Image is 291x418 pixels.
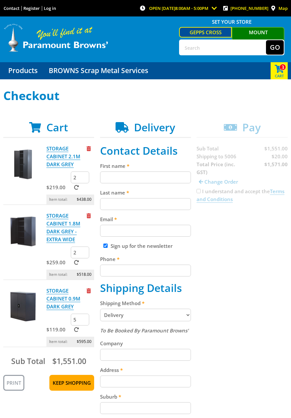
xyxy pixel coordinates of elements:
[100,198,191,210] input: Please enter your last name.
[100,327,189,334] em: To Be Booked By Paramount Browns'
[52,356,86,366] span: $1,551.00
[100,393,191,401] label: Suburb
[44,62,153,79] a: Go to the BROWNS Scrap Metal Services page
[100,255,191,263] label: Phone
[11,356,45,366] span: Sub Total
[266,40,284,55] button: Go
[279,64,286,70] span: 3
[3,144,43,184] img: STORAGE CABINET 2.1M DARK GREY
[3,212,43,251] img: STORAGE CABINET 1.8M DARK GREY - EXTRA WIDE
[100,225,191,237] input: Please enter your email address.
[179,17,284,26] span: Set your store
[3,89,288,102] h1: Checkout
[87,145,91,152] a: Remove from cart
[23,5,40,11] a: Go to the registration page
[180,40,266,55] input: Search
[175,5,208,11] span: 8:00am - 5:00pm
[46,287,80,310] a: STORAGE CABINET 0.9M DARK GREY
[100,144,191,157] h2: Contact Details
[100,162,191,170] label: First name
[232,27,284,47] a: Mount [PERSON_NAME]
[100,282,191,294] h2: Shipping Details
[100,339,191,347] label: Company
[77,195,92,204] span: $438.00
[100,376,191,387] input: Please enter your address.
[46,120,68,134] span: Cart
[3,62,42,79] a: Go to the Products page
[100,402,191,414] input: Please enter your suburb.
[46,270,94,279] p: Item total:
[77,337,92,347] span: $595.00
[100,171,191,183] input: Please enter your first name.
[100,189,191,196] label: Last name
[100,366,191,374] label: Address
[100,265,191,276] input: Please enter your telephone number.
[149,5,208,11] span: OPEN [DATE]
[134,120,175,134] span: Delivery
[4,5,19,11] a: Go to the Contact page
[87,212,91,219] a: Remove from cart
[77,270,92,279] span: $518.00
[271,62,288,79] div: Cart
[87,287,91,294] a: Remove from cart
[46,145,80,168] a: STORAGE CABINET 2.1M DARK GREY
[100,215,191,223] label: Email
[3,287,43,326] img: STORAGE CABINET 0.9M DARK GREY
[46,212,80,243] a: STORAGE CABINET 1.8M DARK GREY - EXTRA WIDE
[46,258,70,266] p: $259.00
[46,183,70,191] p: $219.00
[179,27,232,38] a: Gepps Cross
[49,375,94,391] a: Keep Shopping
[111,243,172,249] label: Sign up for the newsletter
[3,23,109,52] img: Paramount Browns'
[44,5,56,11] a: Log in
[100,309,191,321] select: Please select a shipping method.
[3,375,24,391] a: Print
[46,195,94,204] p: Item total:
[46,326,70,333] p: $119.00
[100,299,191,307] label: Shipping Method
[46,337,94,347] p: Item total:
